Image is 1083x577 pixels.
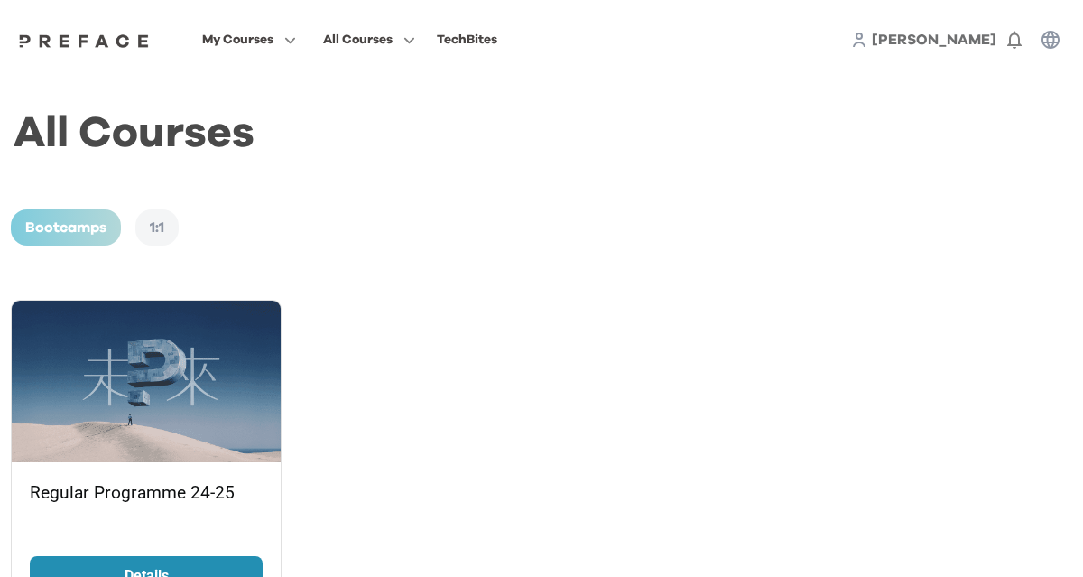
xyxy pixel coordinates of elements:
span: [PERSON_NAME] [872,33,996,47]
span: All Courses [323,29,393,51]
div: Bootcamps [11,209,121,246]
div: TechBites [437,29,497,51]
div: 1:1 [135,209,179,246]
a: [PERSON_NAME] [872,29,996,51]
img: Preface Logo [14,33,153,48]
img: image [12,301,281,462]
button: My Courses [197,28,301,51]
p: Regular Programme 24-25 [30,480,263,507]
a: Preface Logo [14,33,153,47]
span: My Courses [202,29,273,51]
button: All Courses [318,28,421,51]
